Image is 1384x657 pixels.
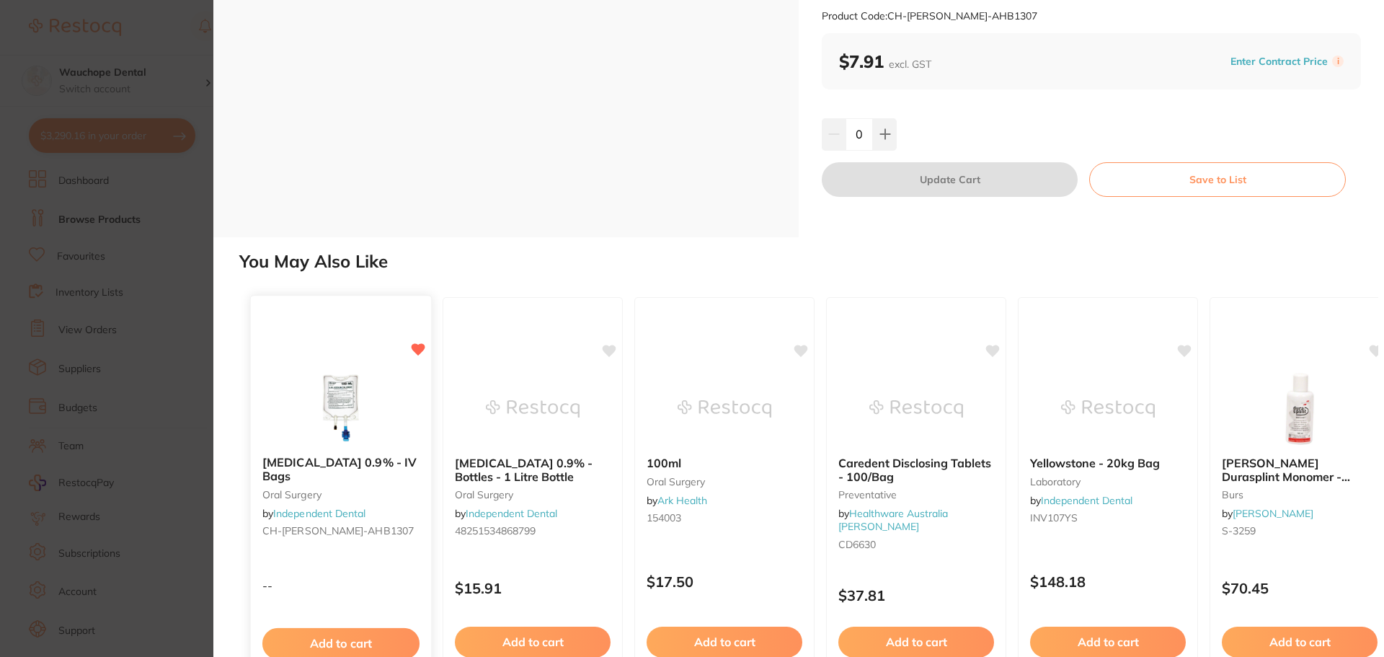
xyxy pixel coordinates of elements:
span: excl. GST [889,58,931,71]
img: 100ml [678,373,771,445]
p: $15.91 [455,580,611,596]
button: Add to cart [838,627,994,657]
img: Caredent Disclosing Tablets - 100/Bag [869,373,963,445]
span: by [838,507,948,533]
b: Sodium Chloride 0.9% - Bottles - 1 Litre Bottle [455,457,611,483]
div: -- [251,579,431,593]
b: Sodium Chloride 0.9% - IV Bags [262,457,420,483]
img: Sodium Chloride 0.9% - Bottles - 1 Litre Bottle [486,373,580,445]
label: i [1332,56,1344,67]
b: Scheu Durasplint Monomer - 100ml [1222,457,1378,483]
a: Independent Dental [1041,494,1132,507]
b: Yellowstone - 20kg Bag [1030,457,1186,469]
img: Scheu Durasplint Monomer - 100ml [1253,373,1347,445]
button: Save to List [1089,162,1346,197]
button: Add to cart [455,627,611,657]
p: $37.81 [838,587,994,604]
b: $7.91 [839,50,931,72]
button: Add to cart [1030,627,1186,657]
small: oral surgery [262,489,420,501]
small: CH-[PERSON_NAME]-AHB1307 [262,526,420,537]
a: Healthware Australia [PERSON_NAME] [838,507,948,533]
small: 48251534868799 [455,525,611,537]
span: by [262,507,365,520]
p: $148.18 [1030,573,1186,590]
b: 100ml [647,457,802,469]
small: 154003 [647,512,802,524]
button: Update Cart [822,162,1078,197]
small: preventative [838,489,994,501]
a: Ark Health [657,494,707,507]
h2: You May Also Like [239,252,1378,272]
small: Product Code: CH-[PERSON_NAME]-AHB1307 [822,10,1037,22]
span: by [455,507,557,520]
a: Independent Dental [273,507,365,520]
img: Yellowstone - 20kg Bag [1061,373,1155,445]
button: Enter Contract Price [1226,55,1332,69]
img: Sodium Chloride 0.9% - IV Bags [293,371,388,444]
small: oral surgery [647,476,802,488]
button: Add to cart [647,627,802,657]
small: CD6630 [838,539,994,550]
small: INV107YS [1030,512,1186,524]
small: burs [1222,489,1378,501]
small: laboratory [1030,476,1186,488]
p: $17.50 [647,573,802,590]
p: $70.45 [1222,580,1378,596]
b: Caredent Disclosing Tablets - 100/Bag [838,457,994,483]
small: S-3259 [1222,525,1378,537]
span: by [647,494,707,507]
span: by [1222,507,1313,520]
a: Independent Dental [466,507,557,520]
a: [PERSON_NAME] [1233,507,1313,520]
span: by [1030,494,1132,507]
button: Add to cart [1222,627,1378,657]
small: oral surgery [455,489,611,501]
